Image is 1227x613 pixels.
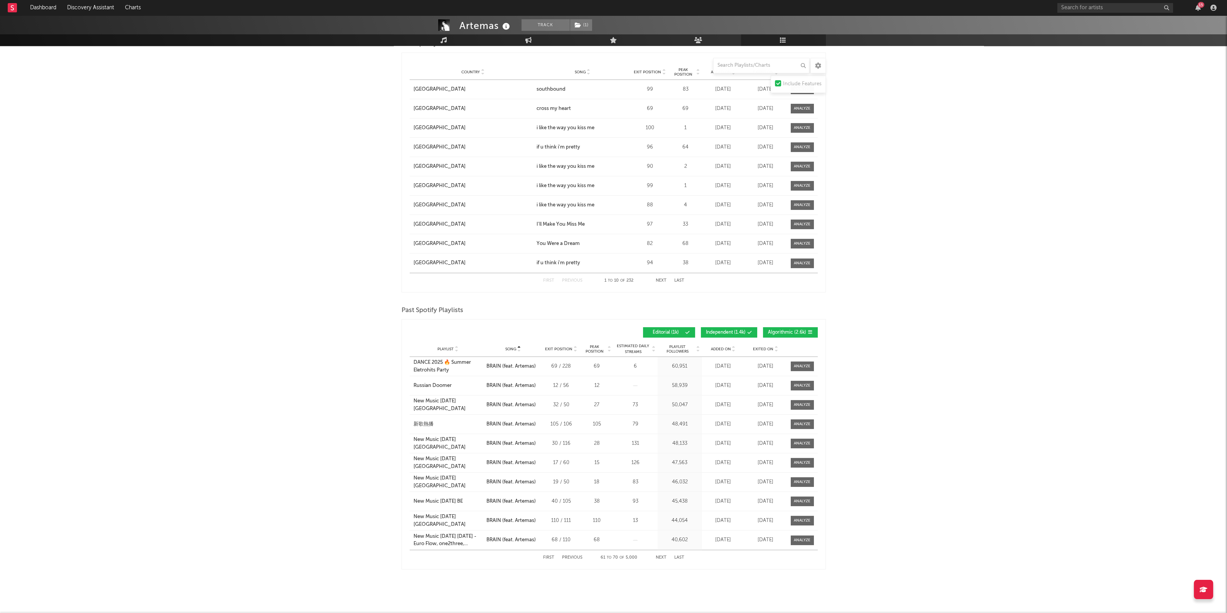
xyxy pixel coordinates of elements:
[414,359,483,374] a: DANCE 2025 🔥 Summer Eletrohits Party
[414,124,466,132] div: [GEOGRAPHIC_DATA]
[486,459,540,467] a: BRAIN (feat. Artemas)
[545,347,572,351] span: Exit Position
[414,436,483,451] div: New Music [DATE] [GEOGRAPHIC_DATA]
[414,382,452,390] div: Russian Doomer
[643,327,695,338] button: Editorial(1k)
[414,420,483,428] a: 新歌熱播
[414,86,533,93] a: [GEOGRAPHIC_DATA]
[486,382,540,390] a: BRAIN (feat. Artemas)
[543,279,554,283] button: First
[461,70,480,74] span: Country
[414,105,466,113] div: [GEOGRAPHIC_DATA]
[414,201,533,209] a: [GEOGRAPHIC_DATA]
[486,420,540,428] a: BRAIN (feat. Artemas)
[615,343,651,355] span: Estimated Daily Streams
[414,182,533,190] a: [GEOGRAPHIC_DATA]
[704,440,743,448] div: [DATE]
[486,363,540,370] a: BRAIN (feat. Artemas)
[671,240,700,248] div: 68
[615,440,656,448] div: 131
[414,124,533,132] a: [GEOGRAPHIC_DATA]
[414,397,483,412] a: New Music [DATE] [GEOGRAPHIC_DATA]
[746,382,785,390] div: [DATE]
[582,440,611,448] div: 28
[537,182,594,190] div: i like the way you kiss me
[746,401,785,409] div: [DATE]
[746,440,785,448] div: [DATE]
[537,86,565,93] div: southbound
[582,536,611,544] div: 68
[582,401,611,409] div: 27
[544,478,579,486] div: 19 / 50
[615,363,656,370] div: 6
[537,259,580,267] div: if u think i'm pretty
[615,420,656,428] div: 79
[671,124,700,132] div: 1
[459,19,512,32] div: Artemas
[704,517,743,525] div: [DATE]
[414,533,483,548] a: New Music [DATE] [DATE] - Euro Flow, one2three, Dracula, Dr Feel Right, Come Find Me (wit...
[607,556,611,559] span: to
[615,459,656,467] div: 126
[660,440,700,448] div: 48,133
[537,201,628,209] a: i like the way you kiss me
[505,347,516,351] span: Song
[746,459,785,467] div: [DATE]
[704,401,743,409] div: [DATE]
[660,536,700,544] div: 40,602
[746,124,785,132] div: [DATE]
[608,279,613,282] span: to
[706,330,746,335] span: Independent ( 1.4k )
[562,556,582,560] button: Previous
[674,556,684,560] button: Last
[402,306,463,315] span: Past Spotify Playlists
[660,363,700,370] div: 60,951
[414,455,483,470] a: New Music [DATE] [GEOGRAPHIC_DATA]
[598,276,640,285] div: 1 10 232
[537,144,580,151] div: if u think i'm pretty
[711,70,731,74] span: Added On
[537,240,580,248] div: You Were a Dream
[486,401,540,409] a: BRAIN (feat. Artemas)
[582,478,611,486] div: 18
[544,420,579,428] div: 105 / 106
[414,498,483,505] a: New Music [DATE] BE
[746,221,785,228] div: [DATE]
[704,259,743,267] div: [DATE]
[414,259,533,267] a: [GEOGRAPHIC_DATA]
[1057,3,1173,13] input: Search for artists
[486,536,536,544] div: BRAIN (feat. Artemas)
[671,259,700,267] div: 38
[633,124,667,132] div: 100
[486,517,540,525] a: BRAIN (feat. Artemas)
[704,86,743,93] div: [DATE]
[486,498,540,505] a: BRAIN (feat. Artemas)
[671,144,700,151] div: 64
[414,163,533,171] a: [GEOGRAPHIC_DATA]
[414,513,483,528] div: New Music [DATE] [GEOGRAPHIC_DATA]
[486,420,536,428] div: BRAIN (feat. Artemas)
[414,420,434,428] div: 新歌熱播
[486,536,540,544] a: BRAIN (feat. Artemas)
[582,517,611,525] div: 110
[633,182,667,190] div: 99
[620,279,625,282] span: of
[660,517,700,525] div: 44,054
[704,478,743,486] div: [DATE]
[704,124,743,132] div: [DATE]
[704,105,743,113] div: [DATE]
[711,347,731,351] span: Added On
[633,240,667,248] div: 82
[746,498,785,505] div: [DATE]
[704,459,743,467] div: [DATE]
[660,478,700,486] div: 46,032
[414,498,463,505] div: New Music [DATE] BE
[486,478,536,486] div: BRAIN (feat. Artemas)
[486,401,536,409] div: BRAIN (feat. Artemas)
[746,517,785,525] div: [DATE]
[486,440,540,448] a: BRAIN (feat. Artemas)
[544,536,579,544] div: 68 / 110
[414,475,483,490] div: New Music [DATE] [GEOGRAPHIC_DATA]
[537,163,594,171] div: i like the way you kiss me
